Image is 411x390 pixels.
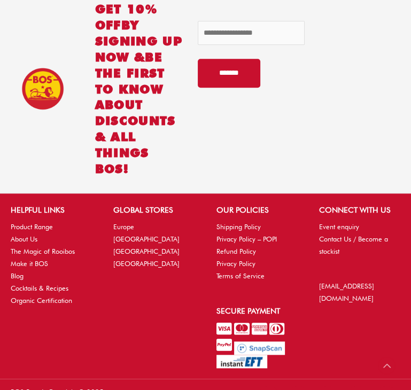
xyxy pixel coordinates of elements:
[319,223,359,231] a: Event enquiry
[216,260,255,268] a: Privacy Policy
[11,223,53,231] a: Product Range
[95,18,182,64] span: BY SIGNING UP NOW &
[95,1,185,177] h2: GET 10% OFF be the first to know about discounts & all things BOS!
[21,68,64,111] img: BOS Ice Tea
[11,235,37,243] a: About Us
[319,282,374,302] a: [EMAIL_ADDRESS][DOMAIN_NAME]
[11,247,75,255] a: The Magic of Rooibos
[11,204,92,216] h2: HELPFUL LINKS
[11,260,48,268] a: Make it BOS
[11,272,24,280] a: Blog
[216,223,261,231] a: Shipping Policy
[216,305,298,317] h2: Secure Payment
[216,221,298,283] nav: OUR POLICIES
[234,341,285,355] img: Pay with SnapScan
[113,260,180,268] a: [GEOGRAPHIC_DATA]
[319,235,388,255] a: Contact Us / Become a stockist
[113,223,134,231] a: Europe
[216,247,256,255] a: Refund Policy
[319,204,400,216] h2: CONNECT WITH US
[113,247,180,255] a: [GEOGRAPHIC_DATA]
[11,297,72,305] a: Organic Certification
[216,204,298,216] h2: OUR POLICIES
[216,272,265,280] a: Terms of Service
[11,284,68,292] a: Cocktails & Recipes
[216,355,267,368] img: Pay with InstantEFT
[11,221,92,307] nav: HELPFUL LINKS
[113,204,195,216] h2: GLOBAL STORES
[113,221,195,270] nav: GLOBAL STORES
[216,235,277,243] a: Privacy Policy – POPI
[113,235,180,243] a: [GEOGRAPHIC_DATA]
[319,221,400,258] nav: CONNECT WITH US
